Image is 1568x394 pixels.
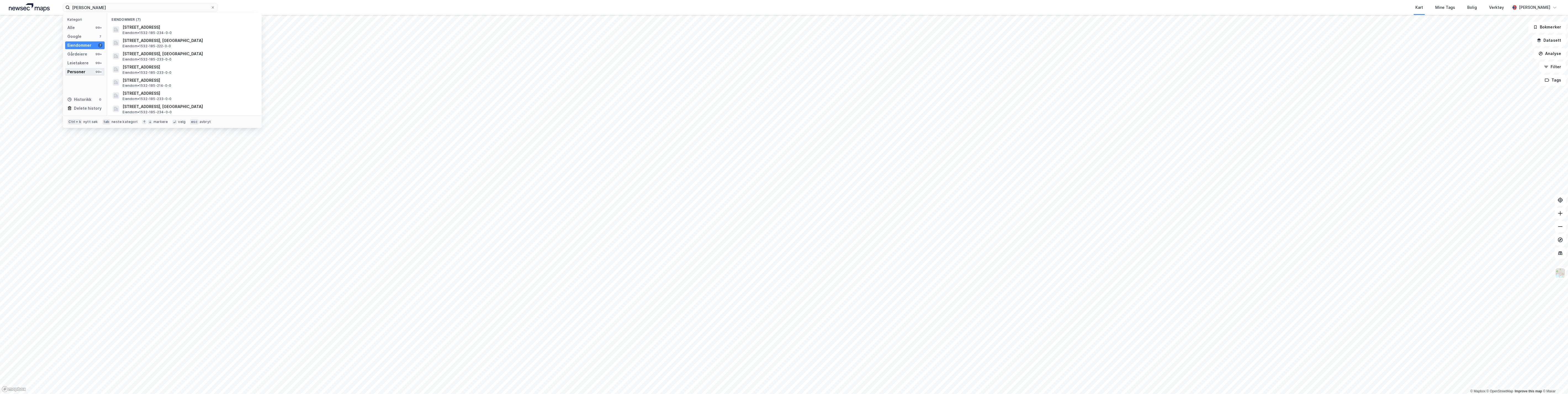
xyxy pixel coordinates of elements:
a: Improve this map [1515,389,1542,393]
div: Kart [1415,4,1423,11]
div: Ctrl + k [67,119,82,125]
div: Kategori [67,17,105,22]
div: nytt søk [83,120,98,124]
div: markere [153,120,168,124]
div: avbryt [200,120,211,124]
div: 99+ [95,61,102,65]
span: Eiendom • 1532-185-234-0-0 [123,31,172,35]
span: Eiendom • 1532-185-222-0-0 [123,44,171,48]
div: Mine Tags [1435,4,1455,11]
div: Delete history [74,105,102,112]
div: Leietakere [67,60,89,66]
button: Filter [1539,61,1566,72]
div: Personer [67,69,85,75]
span: [STREET_ADDRESS] [123,24,255,31]
img: Z [1555,268,1566,278]
span: [STREET_ADDRESS], [GEOGRAPHIC_DATA] [123,103,255,110]
iframe: Chat Widget [1540,367,1568,394]
span: Eiendom • 1532-185-234-0-0 [123,110,172,114]
div: Bolig [1467,4,1477,11]
div: Kontrollprogram for chat [1540,367,1568,394]
a: Mapbox homepage [2,386,26,392]
button: Analyse [1534,48,1566,59]
div: Gårdeiere [67,51,87,57]
span: [STREET_ADDRESS] [123,64,255,70]
div: 0 [98,97,102,102]
div: Historikk [67,96,91,103]
span: Eiendom • 1532-185-233-0-0 [123,97,171,101]
div: tab [102,119,111,125]
div: 99+ [95,70,102,74]
div: neste kategori [112,120,137,124]
div: 99+ [95,25,102,30]
span: Eiendom • 1532-185-233-0-0 [123,57,171,62]
div: Google [67,33,81,40]
img: logo.a4113a55bc3d86da70a041830d287a7e.svg [9,3,50,12]
div: 7 [98,34,102,39]
div: Eiendommer [67,42,91,49]
div: velg [178,120,186,124]
button: Tags [1540,75,1566,86]
span: [STREET_ADDRESS], [GEOGRAPHIC_DATA] [123,37,255,44]
div: Alle [67,24,75,31]
span: [STREET_ADDRESS] [123,77,255,84]
span: Eiendom • 1532-185-214-0-0 [123,83,171,88]
input: Søk på adresse, matrikkel, gårdeiere, leietakere eller personer [70,3,211,12]
div: 7 [98,43,102,48]
span: [STREET_ADDRESS] [123,90,255,97]
div: [PERSON_NAME] [1519,4,1550,11]
button: Datasett [1532,35,1566,46]
div: esc [190,119,198,125]
a: Mapbox [1470,389,1485,393]
span: [STREET_ADDRESS], [GEOGRAPHIC_DATA] [123,51,255,57]
div: 99+ [95,52,102,56]
a: OpenStreetMap [1487,389,1513,393]
div: Eiendommer (7) [107,13,262,23]
button: Bokmerker [1529,22,1566,33]
span: Eiendom • 1532-185-233-0-0 [123,70,171,75]
div: Verktøy [1489,4,1504,11]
